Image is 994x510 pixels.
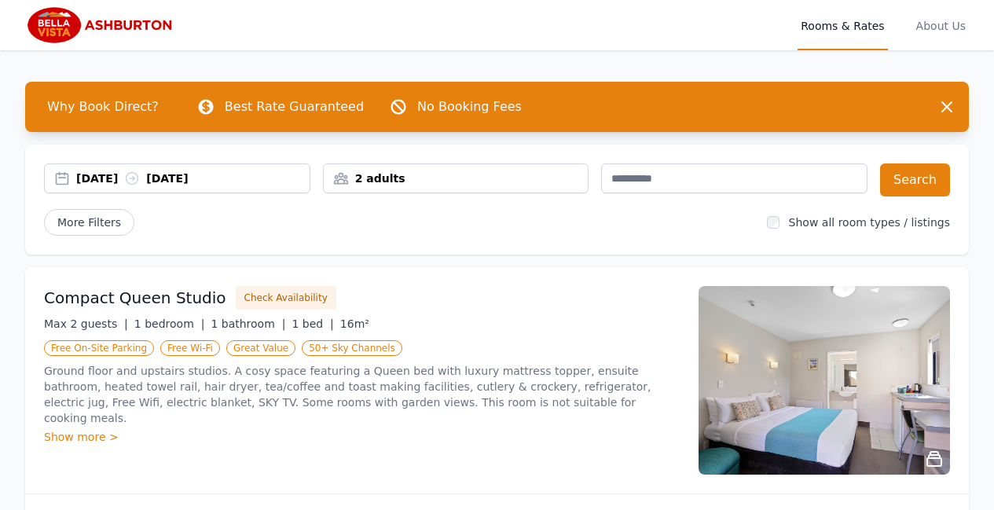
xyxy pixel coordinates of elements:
span: 50+ Sky Channels [302,340,402,356]
img: Bella Vista Ashburton [25,6,177,44]
p: Best Rate Guaranteed [225,97,364,116]
span: Max 2 guests | [44,317,128,330]
span: Free Wi-Fi [160,340,220,356]
div: Show more > [44,429,680,445]
span: 1 bathroom | [211,317,285,330]
div: 2 adults [324,171,589,186]
span: Free On-Site Parking [44,340,154,356]
p: Ground floor and upstairs studios. A cosy space featuring a Queen bed with luxury mattress topper... [44,363,680,426]
label: Show all room types / listings [789,216,950,229]
div: [DATE] [DATE] [76,171,310,186]
button: Search [880,163,950,196]
span: Great Value [226,340,295,356]
button: Check Availability [236,286,336,310]
span: 1 bed | [292,317,333,330]
span: Why Book Direct? [35,91,171,123]
p: No Booking Fees [417,97,522,116]
span: 16m² [340,317,369,330]
span: More Filters [44,209,134,236]
span: 1 bedroom | [134,317,205,330]
h3: Compact Queen Studio [44,287,226,309]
